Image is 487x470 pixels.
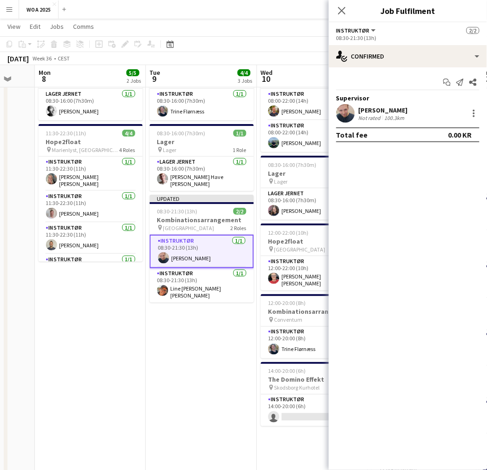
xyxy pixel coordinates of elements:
[26,20,44,33] a: Edit
[150,56,254,120] app-job-card: 08:30-16:00 (7h30m)1/1Lager Lager1 RoleInstruktør1/108:30-16:00 (7h30m)Trine Flørnæss
[46,130,87,137] span: 11:30-22:30 (11h)
[261,237,365,245] h3: Hope2float
[261,89,365,120] app-card-role: Instruktør1/108:00-22:00 (14h)[PERSON_NAME]
[157,130,206,137] span: 08:30-16:00 (7h30m)
[127,69,140,76] span: 5/5
[69,20,98,33] a: Comms
[39,68,51,77] span: Mon
[329,94,487,102] div: Supervisor
[261,188,365,220] app-card-role: Lager Jernet1/108:30-16:00 (7h30m)[PERSON_NAME]
[163,146,177,153] span: Lager
[359,114,383,121] div: Not rated
[261,376,365,384] h3: The Domino Effekt
[329,45,487,67] div: Confirmed
[157,208,198,215] span: 08:30-21:30 (13h)
[46,20,67,33] a: Jobs
[7,54,29,63] div: [DATE]
[238,69,251,76] span: 4/4
[268,161,317,168] span: 08:30-16:00 (7h30m)
[261,120,365,152] app-card-role: Instruktør1/108:00-22:00 (14h)[PERSON_NAME]
[39,138,143,146] h3: Hope2float
[336,27,370,34] span: Instruktør
[163,225,214,232] span: [GEOGRAPHIC_DATA]
[73,22,94,31] span: Comms
[19,0,59,19] button: WOA 2025
[274,178,288,185] span: Lager
[150,268,254,303] app-card-role: Instruktør1/108:30-21:30 (13h)Line [PERSON_NAME] [PERSON_NAME]
[336,27,377,34] button: Instruktør
[261,362,365,426] app-job-card: 14:00-20:00 (6h)0/1The Domino Effekt Skodsborg Kurhotel1 RoleInstruktør1A0/114:00-20:00 (6h)
[30,22,40,31] span: Edit
[120,146,135,153] span: 4 Roles
[261,256,365,291] app-card-role: Instruktør1/112:00-22:00 (10h)[PERSON_NAME] [PERSON_NAME]
[261,224,365,291] app-job-card: 12:00-22:00 (10h)1/1Hope2float [GEOGRAPHIC_DATA]1 RoleInstruktør1/112:00-22:00 (10h)[PERSON_NAME]...
[52,146,120,153] span: Marienlyst, [GEOGRAPHIC_DATA]
[39,191,143,223] app-card-role: Instruktør1/111:30-22:30 (11h)[PERSON_NAME]
[150,195,254,202] div: Updated
[39,157,143,191] app-card-role: Instruktør1/111:30-22:30 (11h)[PERSON_NAME] [PERSON_NAME]
[261,327,365,358] app-card-role: Instruktør1/112:00-20:00 (8h)Trine Flørnæss
[150,124,254,191] app-job-card: 08:30-16:00 (7h30m)1/1Lager Lager1 RoleLager Jernet1/108:30-16:00 (7h30m)[PERSON_NAME] Have [PERS...
[359,106,408,114] div: [PERSON_NAME]
[150,138,254,146] h3: Lager
[31,55,54,62] span: Week 36
[233,130,247,137] span: 1/1
[336,130,368,139] div: Total fee
[261,308,365,316] h3: Kombinationsarrangement
[261,294,365,358] app-job-card: 12:00-20:00 (8h)1/1Kombinationsarrangement Conventum1 RoleInstruktør1/112:00-20:00 (8h)Trine Flør...
[329,5,487,17] h3: Job Fulfilment
[260,73,273,84] span: 10
[4,20,24,33] a: View
[261,68,273,77] span: Wed
[274,317,303,324] span: Conventum
[127,77,141,84] div: 2 Jobs
[150,235,254,268] app-card-role: Instruktør1/108:30-21:30 (13h)[PERSON_NAME]
[122,130,135,137] span: 4/4
[448,130,472,139] div: 0.00 KR
[268,300,306,307] span: 12:00-20:00 (8h)
[7,22,20,31] span: View
[148,73,160,84] span: 9
[274,384,320,391] span: Skodsborg Kurhotel
[383,114,407,121] div: 100.3km
[37,73,51,84] span: 8
[150,216,254,224] h3: Kombinationsarrangement
[268,368,306,375] span: 14:00-20:00 (6h)
[231,225,247,232] span: 2 Roles
[261,56,365,152] app-job-card: 08:00-22:00 (14h)2/2Kombinationsarrangement [PERSON_NAME] [GEOGRAPHIC_DATA] og [GEOGRAPHIC_DATA]2...
[261,395,365,426] app-card-role: Instruktør1A0/114:00-20:00 (6h)
[39,223,143,254] app-card-role: Instruktør1/111:30-22:30 (11h)[PERSON_NAME]
[39,124,143,262] app-job-card: 11:30-22:30 (11h)4/4Hope2float Marienlyst, [GEOGRAPHIC_DATA]4 RolesInstruktør1/111:30-22:30 (11h)...
[336,34,480,41] div: 08:30-21:30 (13h)
[238,77,253,84] div: 3 Jobs
[39,89,143,120] app-card-role: Lager Jernet1/108:30-16:00 (7h30m)[PERSON_NAME]
[261,169,365,178] h3: Lager
[233,208,247,215] span: 2/2
[39,254,143,286] app-card-role: Instruktør1/1
[467,27,480,34] span: 2/2
[268,229,309,236] span: 12:00-22:00 (10h)
[261,156,365,220] app-job-card: 08:30-16:00 (7h30m)1/1Lager Lager1 RoleLager Jernet1/108:30-16:00 (7h30m)[PERSON_NAME]
[50,22,64,31] span: Jobs
[274,246,326,253] span: [GEOGRAPHIC_DATA]
[58,55,70,62] div: CEST
[39,56,143,120] app-job-card: 08:30-16:00 (7h30m)1/1Lager Lager1 RoleLager Jernet1/108:30-16:00 (7h30m)[PERSON_NAME]
[150,157,254,191] app-card-role: Lager Jernet1/108:30-16:00 (7h30m)[PERSON_NAME] Have [PERSON_NAME] [PERSON_NAME]
[150,89,254,120] app-card-role: Instruktør1/108:30-16:00 (7h30m)Trine Flørnæss
[150,195,254,303] app-job-card: Updated08:30-21:30 (13h)2/2Kombinationsarrangement [GEOGRAPHIC_DATA]2 RolesInstruktør1/108:30-21:...
[150,68,160,77] span: Tue
[233,146,247,153] span: 1 Role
